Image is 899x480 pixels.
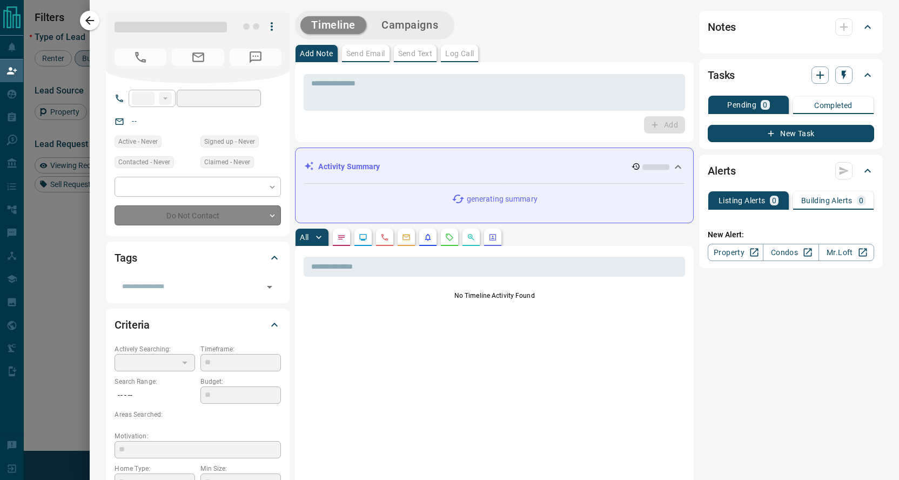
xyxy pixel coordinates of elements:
p: Add Note [300,50,333,57]
button: New Task [708,125,874,142]
p: Completed [814,102,853,109]
div: Do Not Contact [115,205,281,225]
span: Signed up - Never [204,136,255,147]
p: New Alert: [708,229,874,241]
a: Mr.Loft [819,244,874,261]
p: 0 [772,197,776,204]
p: No Timeline Activity Found [304,291,685,301]
span: Claimed - Never [204,157,250,168]
button: Campaigns [371,16,449,34]
svg: Lead Browsing Activity [359,233,367,242]
span: No Number [115,49,166,66]
h2: Tags [115,249,137,266]
svg: Listing Alerts [424,233,432,242]
span: No Number [230,49,281,66]
button: Timeline [300,16,366,34]
p: Building Alerts [801,197,853,204]
h2: Tasks [708,66,735,84]
div: Alerts [708,158,874,184]
p: Listing Alerts [719,197,766,204]
div: Tags [115,245,281,271]
svg: Opportunities [467,233,475,242]
span: No Email [172,49,224,66]
p: Timeframe: [200,344,281,354]
h2: Alerts [708,162,736,179]
svg: Calls [380,233,389,242]
div: Activity Summary [304,157,685,177]
h2: Notes [708,18,736,36]
svg: Emails [402,233,411,242]
p: Home Type: [115,464,195,474]
div: Criteria [115,312,281,338]
span: Active - Never [118,136,158,147]
svg: Requests [445,233,454,242]
p: Search Range: [115,377,195,386]
p: 0 [763,101,767,109]
p: Areas Searched: [115,410,281,419]
span: Contacted - Never [118,157,170,168]
p: All [300,234,308,241]
a: Condos [763,244,819,261]
div: Notes [708,14,874,40]
p: 0 [859,197,863,204]
p: Pending [727,101,756,109]
p: Activity Summary [318,161,380,172]
p: Motivation: [115,431,281,441]
p: Actively Searching: [115,344,195,354]
p: Budget: [200,377,281,386]
p: -- - -- [115,386,195,404]
p: Min Size: [200,464,281,474]
p: generating summary [467,194,538,205]
div: Tasks [708,62,874,88]
button: Open [262,279,277,295]
h2: Criteria [115,316,150,334]
a: -- [132,117,136,125]
a: Property [708,244,763,261]
svg: Agent Actions [488,233,497,242]
svg: Notes [337,233,346,242]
